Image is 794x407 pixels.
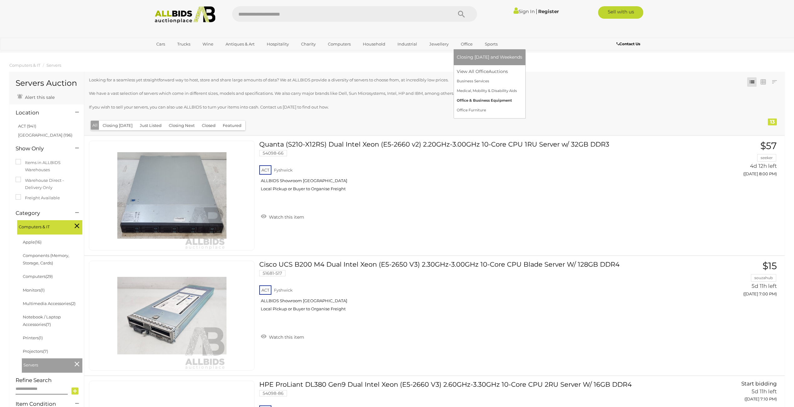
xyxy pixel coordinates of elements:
[89,76,718,84] p: Looking for a seamless yet straightforward way to host, store and share large amounts of data? We...
[538,8,559,14] a: Register
[16,92,56,101] a: Alert this sale
[16,110,66,116] h4: Location
[173,39,194,49] a: Trucks
[16,177,78,191] label: Warehouse Direct - Delivery Only
[264,261,663,316] a: Cisco UCS B200 M4 Dual Intel Xeon (E5-2650 V3) 2.30GHz-3.00GHz 10-Core CPU Blade Server W/ 128GB ...
[762,260,777,272] span: $15
[91,121,99,130] button: All
[23,253,69,265] a: Components (Memory, Storage, Cards)
[219,121,245,130] button: Featured
[23,335,43,340] a: Printers(1)
[46,274,53,279] span: (29)
[89,90,718,97] p: We have a vast selection of servers which come in different sizes, models and specifications. We ...
[259,212,306,221] a: Watch this item
[35,240,41,245] span: (16)
[16,146,66,152] h4: Show Only
[616,41,642,47] a: Contact Us
[89,104,718,111] p: If you wish to sell your servers, you can also use ALLBIDS to turn your items into cash. Contact ...
[198,121,219,130] button: Closed
[39,335,43,340] span: (1)
[297,39,320,49] a: Charity
[267,214,304,220] span: Watch this item
[165,121,198,130] button: Closing Next
[536,8,537,15] span: |
[23,314,61,327] a: Notebook / Laptop Accessories(7)
[71,301,76,306] span: (2)
[514,8,535,14] a: Sign In
[23,360,70,369] span: Servers
[446,6,477,22] button: Search
[18,124,36,128] a: ACT (941)
[673,261,778,300] a: $15 souzahub 5d 11h left ([DATE] 7:00 PM)
[425,39,453,49] a: Jewellery
[117,261,227,370] img: 51681-517a.jpg
[16,377,82,383] h4: Refine Search
[151,6,219,23] img: Allbids.com.au
[99,121,136,130] button: Closing [DATE]
[324,39,355,49] a: Computers
[481,39,502,49] a: Sports
[23,240,41,245] a: Apple(16)
[16,401,66,407] h4: Item Condition
[117,141,227,250] img: 54098-66c.jpg
[41,288,45,293] span: (1)
[23,288,45,293] a: Monitors(1)
[19,222,66,230] span: Computers & IT
[46,322,51,327] span: (7)
[768,119,777,125] div: 13
[43,349,48,354] span: (7)
[46,63,61,68] a: Servers
[23,301,76,306] a: Multimedia Accessories(2)
[9,63,40,68] a: Computers & IT
[393,39,421,49] a: Industrial
[457,39,477,49] a: Office
[23,94,55,100] span: Alert this sale
[152,49,205,60] a: [GEOGRAPHIC_DATA]
[673,141,778,180] a: $57 seeker 4d 12h left ([DATE] 8:00 PM)
[18,133,72,138] a: [GEOGRAPHIC_DATA] (196)
[673,381,778,405] a: Start bidding 5d 11h left ([DATE] 7:10 PM)
[198,39,217,49] a: Wine
[136,121,165,130] button: Just Listed
[760,140,777,152] span: $57
[23,349,48,354] a: Projectors(7)
[16,159,78,174] label: Items in ALLBIDS Warehouses
[359,39,389,49] a: Household
[23,274,53,279] a: Computers(29)
[152,39,169,49] a: Cars
[263,39,293,49] a: Hospitality
[16,79,78,88] h1: Servers Auction
[222,39,259,49] a: Antiques & Art
[741,380,777,387] span: Start bidding
[616,41,640,46] b: Contact Us
[264,141,663,196] a: Quanta (S210-X12RS) Dual Intel Xeon (E5-2660 v2) 2.20GHz-3.00GHz 10-Core CPU 1RU Server w/ 32GB D...
[267,334,304,340] span: Watch this item
[598,6,643,19] a: Sell with us
[16,210,66,216] h4: Category
[259,332,306,341] a: Watch this item
[16,194,60,201] label: Freight Available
